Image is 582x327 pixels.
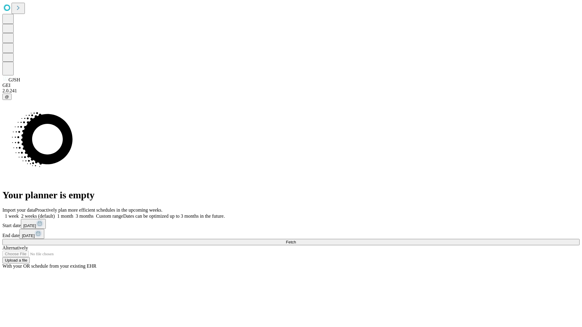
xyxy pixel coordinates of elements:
button: [DATE] [19,229,44,239]
span: Fetch [286,240,296,244]
span: Proactively plan more efficient schedules in the upcoming weeks. [35,207,162,213]
span: 1 week [5,213,19,219]
span: 3 months [76,213,94,219]
button: Fetch [2,239,580,245]
span: Import your data [2,207,35,213]
span: GJSH [8,77,20,82]
span: @ [5,94,9,99]
span: [DATE] [23,223,36,228]
div: 2.0.241 [2,88,580,94]
span: 2 weeks (default) [21,213,55,219]
button: Upload a file [2,257,30,263]
div: GEI [2,83,580,88]
span: Custom range [96,213,123,219]
button: [DATE] [21,219,46,229]
span: With your OR schedule from your existing EHR [2,263,96,269]
button: @ [2,94,12,100]
div: End date [2,229,580,239]
span: Alternatively [2,245,28,250]
span: Dates can be optimized up to 3 months in the future. [123,213,225,219]
span: 1 month [57,213,73,219]
h1: Your planner is empty [2,190,580,201]
div: Start date [2,219,580,229]
span: [DATE] [22,233,35,238]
